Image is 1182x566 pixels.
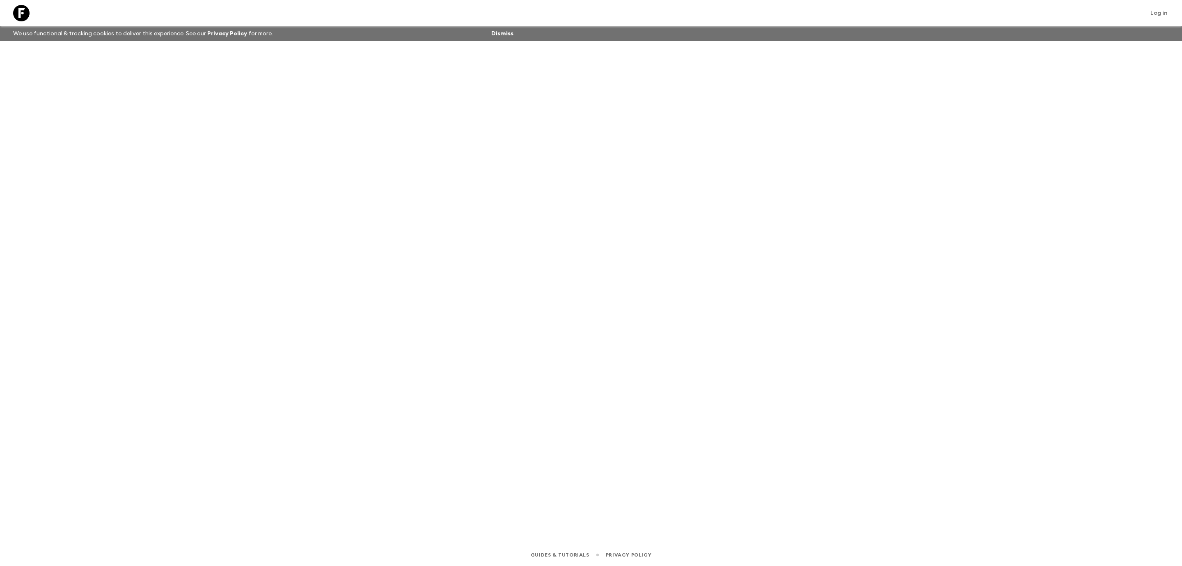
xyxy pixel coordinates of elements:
[531,550,589,559] a: Guides & Tutorials
[606,550,651,559] a: Privacy Policy
[489,28,515,39] button: Dismiss
[207,31,247,37] a: Privacy Policy
[10,26,276,41] p: We use functional & tracking cookies to deliver this experience. See our for more.
[1146,7,1172,19] a: Log in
